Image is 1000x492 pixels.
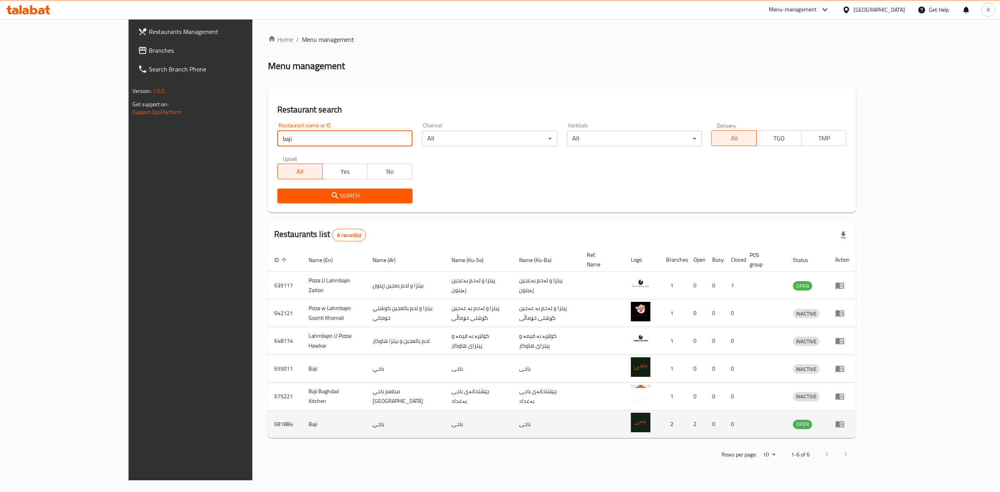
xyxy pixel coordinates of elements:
[660,327,687,355] td: 1
[132,86,152,96] span: Version:
[756,130,802,146] button: TGO
[725,383,743,410] td: 0
[793,309,820,318] span: INACTIVE
[711,130,757,146] button: All
[445,327,513,355] td: کولێرە بە قیمە و پیتزای هاوکار
[706,272,725,299] td: 0
[721,450,757,460] p: Rows per page:
[631,385,650,405] img: Baji Baghdad Kitchen
[687,410,706,438] td: 2
[302,410,367,438] td: Baji
[513,327,580,355] td: کولێرە بە قیمە و پیتزای هاوکار
[717,123,736,128] label: Delivery
[513,410,580,438] td: باجی
[793,255,818,265] span: Status
[801,130,846,146] button: TMP
[366,355,445,383] td: باجي
[725,299,743,327] td: 0
[366,299,445,327] td: بیتزا و لحم بالعجين كوشتي خومالي
[302,35,354,44] span: Menu management
[660,248,687,272] th: Branches
[445,272,513,299] td: پیتزا و لەحم بەعجین زەیتون
[513,383,580,410] td: چێشتخانەی باجی بەغداد
[793,365,820,374] span: INACTIVE
[793,281,812,291] div: OPEN
[660,410,687,438] td: 2
[769,5,817,14] div: Menu-management
[715,133,754,144] span: All
[829,248,856,272] th: Action
[132,60,296,78] a: Search Branch Phone
[366,383,445,410] td: مطعم باجي [GEOGRAPHIC_DATA]
[631,302,650,321] img: Pizza w Lahmbajin Goshti Khomali
[835,336,850,346] div: Menu
[302,327,367,355] td: Lahmbajin U Pizzai Hawkar
[660,355,687,383] td: 1
[805,133,843,144] span: TMP
[366,272,445,299] td: بيتزا و لحم بعجين زيتون
[302,299,367,327] td: Pizza w Lahmbajin Goshti Khomali
[513,355,580,383] td: باجی
[309,255,343,265] span: Name (En)
[284,191,406,201] span: Search
[687,299,706,327] td: 0
[149,27,289,36] span: Restaurants Management
[725,272,743,299] td: 1
[371,166,409,177] span: No
[793,420,812,429] span: OPEN
[631,330,650,349] img: Lahmbajin U Pizzai Hawkar
[791,450,810,460] p: 1-6 of 6
[302,355,367,383] td: Baji
[326,166,364,177] span: Yes
[445,410,513,438] td: باجی
[793,364,820,374] div: INACTIVE
[706,410,725,438] td: 0
[750,250,778,269] span: POS group
[332,229,366,241] div: Total records count
[274,255,289,265] span: ID
[277,104,847,116] h2: Restaurant search
[706,355,725,383] td: 0
[445,299,513,327] td: پیتزا و لەحم بە عەجین گۆشتی خۆماڵی
[687,327,706,355] td: 0
[513,299,580,327] td: پیتزا و لەحم بە عەجین گۆشتی خۆماڵی
[445,355,513,383] td: باجی
[367,164,412,179] button: No
[445,383,513,410] td: چێشتخانەی باجی بەغداد
[760,133,798,144] span: TGO
[277,189,412,203] button: Search
[687,355,706,383] td: 0
[373,255,406,265] span: Name (Ar)
[854,5,905,14] div: [GEOGRAPHIC_DATA]
[706,383,725,410] td: 0
[793,392,820,401] span: INACTIVE
[793,282,812,291] span: OPEN
[567,131,702,146] div: All
[835,281,850,290] div: Menu
[283,156,297,161] label: Upsell
[268,60,345,72] h2: Menu management
[132,41,296,60] a: Branches
[302,272,367,299] td: Pizza U Lahmbajin Zaiton
[706,299,725,327] td: 0
[835,392,850,401] div: Menu
[587,250,615,269] span: Ref. Name
[660,272,687,299] td: 1
[760,449,779,461] div: Rows per page:
[706,248,725,272] th: Busy
[631,413,650,432] img: Baji
[793,337,820,346] span: INACTIVE
[149,64,289,74] span: Search Branch Phone
[296,35,299,44] li: /
[519,255,562,265] span: Name (Ku-Ba)
[725,410,743,438] td: 0
[625,248,660,272] th: Logo
[153,86,165,96] span: 1.0.0
[132,107,182,117] a: Support.OpsPlatform
[302,383,367,410] td: Baji Baghdad Kitchen
[725,248,743,272] th: Closed
[332,232,366,239] span: 6 record(s)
